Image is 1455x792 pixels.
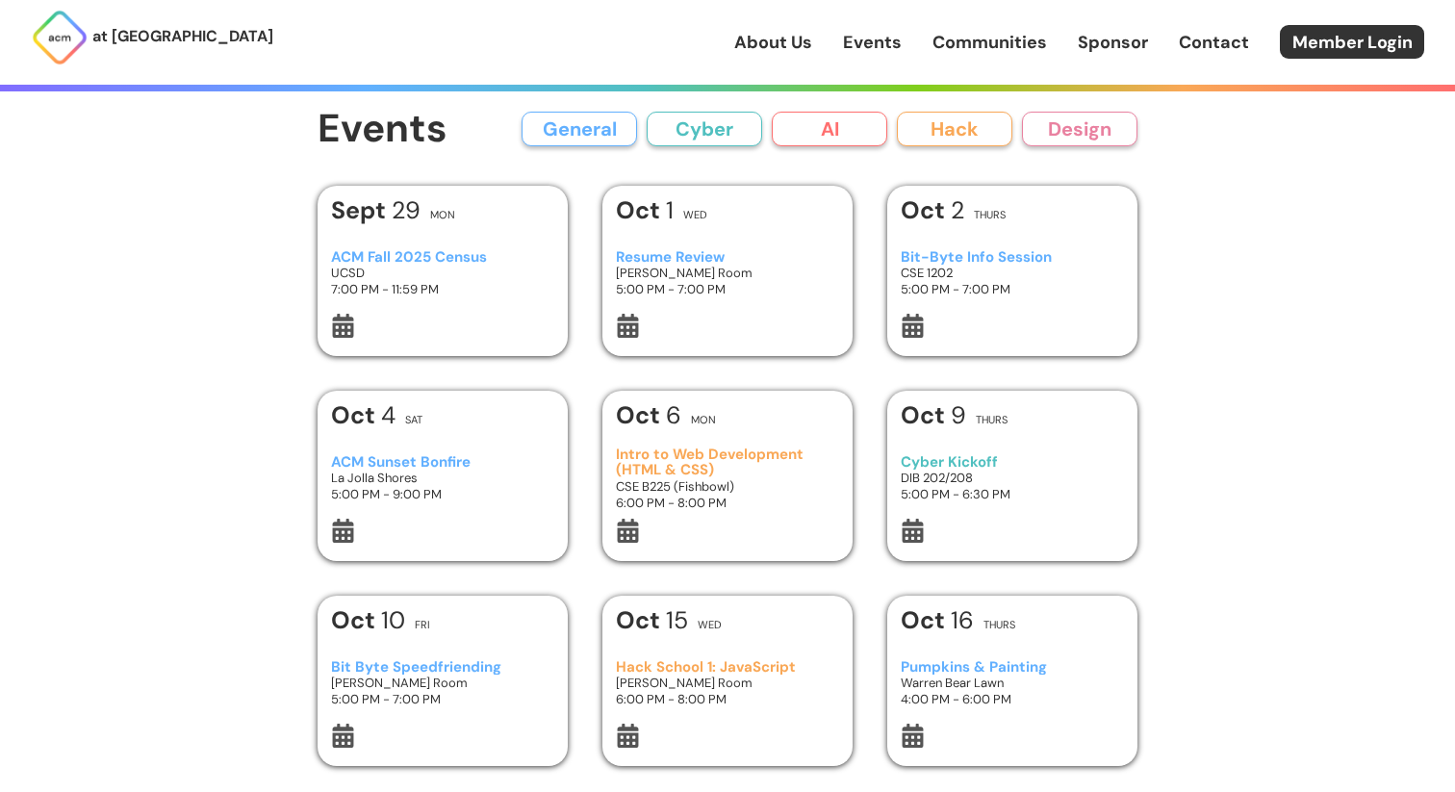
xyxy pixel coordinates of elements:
b: Oct [616,604,666,636]
h3: La Jolla Shores [331,470,555,486]
h3: 5:00 PM - 7:00 PM [331,691,555,707]
b: Oct [901,194,951,226]
h3: 5:00 PM - 9:00 PM [331,486,555,502]
h1: 9 [901,403,966,427]
h1: 10 [331,608,405,632]
b: Oct [616,194,666,226]
h3: 5:00 PM - 7:00 PM [616,281,840,297]
h3: UCSD [331,265,555,281]
a: Communities [932,30,1047,55]
b: Oct [616,399,666,431]
h1: 15 [616,608,688,632]
h3: Hack School 1: JavaScript [616,659,840,676]
h3: ACM Sunset Bonfire [331,454,555,471]
h3: [PERSON_NAME] Room [616,265,840,281]
h3: [PERSON_NAME] Room [616,675,840,691]
h3: 4:00 PM - 6:00 PM [901,691,1125,707]
h3: 5:00 PM - 6:30 PM [901,486,1125,502]
a: Member Login [1280,25,1424,59]
b: Sept [331,194,392,226]
h1: Events [318,108,447,151]
h3: Bit Byte Speedfriending [331,659,555,676]
h1: 6 [616,403,681,427]
button: AI [772,112,887,146]
b: Oct [331,604,381,636]
h3: CSE 1202 [901,265,1125,281]
h1: 29 [331,198,421,222]
h3: Cyber Kickoff [901,454,1125,471]
h3: 6:00 PM - 8:00 PM [616,495,840,511]
a: at [GEOGRAPHIC_DATA] [31,9,273,66]
button: Cyber [647,112,762,146]
h2: Thurs [974,210,1006,220]
a: Events [843,30,902,55]
h2: Mon [691,415,716,425]
h3: 7:00 PM - 11:59 PM [331,281,555,297]
a: Sponsor [1078,30,1148,55]
h2: Wed [698,620,722,630]
h2: Wed [683,210,707,220]
b: Oct [901,399,951,431]
a: About Us [734,30,812,55]
h1: 2 [901,198,964,222]
h2: Thurs [976,415,1008,425]
h2: Mon [430,210,455,220]
h1: 1 [616,198,674,222]
h3: Resume Review [616,249,840,266]
h3: Warren Bear Lawn [901,675,1125,691]
p: at [GEOGRAPHIC_DATA] [92,24,273,49]
h1: 4 [331,403,396,427]
h2: Sat [405,415,422,425]
b: Oct [331,399,381,431]
button: General [522,112,637,146]
h3: 6:00 PM - 8:00 PM [616,691,840,707]
h3: Pumpkins & Painting [901,659,1125,676]
h2: Fri [415,620,430,630]
button: Design [1022,112,1137,146]
b: Oct [901,604,951,636]
h3: [PERSON_NAME] Room [331,675,555,691]
h3: CSE B225 (Fishbowl) [616,478,840,495]
a: Contact [1179,30,1249,55]
h1: 16 [901,608,974,632]
h3: Intro to Web Development (HTML & CSS) [616,447,840,478]
h3: DIB 202/208 [901,470,1125,486]
h2: Thurs [983,620,1015,630]
button: Hack [897,112,1012,146]
h3: ACM Fall 2025 Census [331,249,555,266]
h3: Bit-Byte Info Session [901,249,1125,266]
h3: 5:00 PM - 7:00 PM [901,281,1125,297]
img: ACM Logo [31,9,89,66]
